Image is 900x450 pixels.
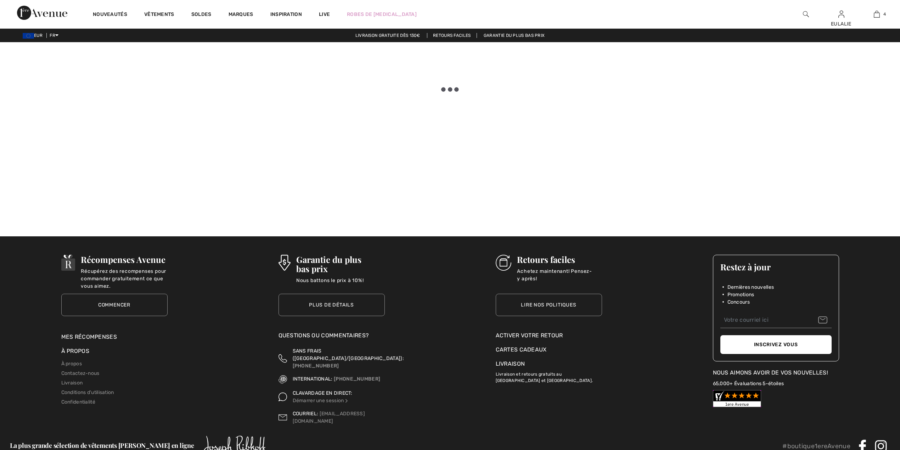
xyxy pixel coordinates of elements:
[713,369,839,377] div: Nous aimons avoir de vos nouvelles!
[61,294,168,316] a: Commencer
[23,33,45,38] span: EUR
[496,345,602,354] a: Cartes Cadeaux
[496,294,602,316] a: Lire nos politiques
[496,368,602,384] p: Livraison et retours gratuits au [GEOGRAPHIC_DATA] et [GEOGRAPHIC_DATA].
[279,410,287,425] img: Contact us
[61,347,168,359] div: À propos
[838,11,844,17] a: Se connecter
[61,255,75,271] img: Récompenses Avenue
[727,298,750,306] span: Concours
[279,347,287,370] img: Sans Frais (Canada/EU)
[496,255,512,271] img: Retours faciles
[720,262,832,271] h3: Restez à jour
[293,411,319,417] span: COURRIEL:
[61,389,114,395] a: Conditions d'utilisation
[81,255,167,264] h3: Récompenses Avenue
[727,283,774,291] span: Dernières nouvelles
[874,10,880,18] img: Mon panier
[720,335,832,354] button: Inscrivez vous
[279,255,291,271] img: Garantie du plus bas prix
[61,333,117,340] a: Mes récompenses
[496,331,602,340] a: Activer votre retour
[319,11,330,18] a: Live
[144,11,174,19] a: Vêtements
[517,255,602,264] h3: Retours faciles
[427,33,477,38] a: Retours faciles
[296,277,385,291] p: Nous battons le prix à 10%!
[93,11,127,19] a: Nouveautés
[347,11,417,18] a: Robes de [MEDICAL_DATA]
[344,398,349,403] img: Clavardage en direct
[293,390,353,396] span: CLAVARDAGE EN DIRECT:
[293,363,339,369] a: [PHONE_NUMBER]
[61,361,82,367] a: À propos
[279,389,287,404] img: Clavardage en direct
[229,11,253,19] a: Marques
[293,348,404,361] span: SANS FRAIS ([GEOGRAPHIC_DATA]/[GEOGRAPHIC_DATA]):
[293,376,333,382] span: INTERNATIONAL:
[293,398,349,404] a: Démarrer une session
[334,376,380,382] a: [PHONE_NUMBER]
[279,375,287,384] img: International
[517,268,602,282] p: Achetez maintenant! Pensez-y après!
[713,390,761,407] img: Customer Reviews
[191,11,212,19] a: Soldes
[350,33,426,38] a: Livraison gratuite dès 130€
[859,10,894,18] a: 4
[23,33,34,39] img: Euro
[720,312,832,328] input: Votre courriel ici
[824,20,859,28] div: EULALIE
[10,441,194,450] span: La plus grande sélection de vêtements [PERSON_NAME] en ligne
[279,294,385,316] a: Plus de détails
[81,268,167,282] p: Récupérez des recompenses pour commander gratuitement ce que vous aimez.
[727,291,754,298] span: Promotions
[838,10,844,18] img: Mes infos
[279,331,385,343] div: Questions ou commentaires?
[296,255,385,273] h3: Garantie du plus bas prix
[61,399,96,405] a: Confidentialité
[293,411,365,424] a: [EMAIL_ADDRESS][DOMAIN_NAME]
[713,381,784,387] a: 65,000+ Évaluations 5-étoiles
[478,33,551,38] a: Garantie du plus bas prix
[17,6,67,20] img: 1ère Avenue
[803,10,809,18] img: recherche
[270,11,302,19] span: Inspiration
[496,360,525,367] a: Livraison
[61,370,100,376] a: Contactez-nous
[50,33,58,38] span: FR
[883,11,886,17] span: 4
[61,380,83,386] a: Livraison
